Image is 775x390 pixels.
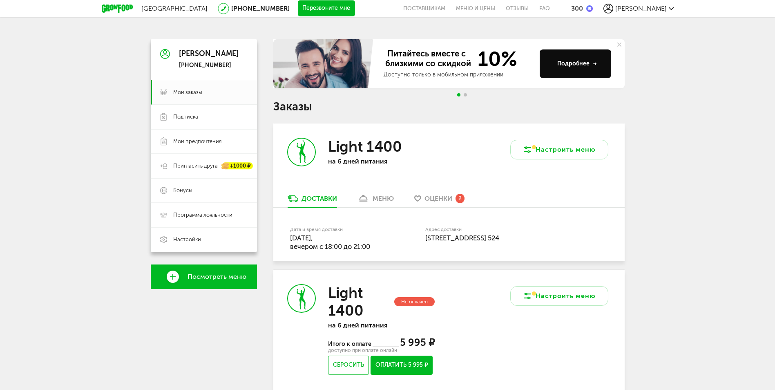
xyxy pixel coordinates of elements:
button: Настроить меню [510,286,608,306]
span: [STREET_ADDRESS] 524 [425,234,499,242]
span: Go to slide 1 [457,93,460,96]
span: Пригласить друга [173,162,218,170]
a: Мои предпочтения [151,129,257,154]
a: Посмотреть меню [151,264,257,289]
h3: Light 1400 [328,284,392,319]
button: Сбросить [328,356,369,375]
button: Подробнее [540,49,611,78]
h3: Light 1400 [328,138,402,155]
div: Доставки [302,195,337,202]
div: +1000 ₽ [222,163,253,170]
span: Подписка [173,113,198,121]
p: на 6 дней питания [328,321,434,329]
span: Мои предпочтения [173,138,221,145]
h1: Заказы [273,101,625,112]
div: [PHONE_NUMBER] [179,62,239,69]
a: Подписка [151,105,257,129]
span: Go to slide 2 [464,93,467,96]
span: 5 995 ₽ [400,336,435,348]
span: Питайтесь вместе с близкими со скидкой [384,49,473,69]
p: на 6 дней питания [328,157,434,165]
a: Мои заказы [151,80,257,105]
span: Мои заказы [173,89,202,96]
span: Оценки [424,195,452,202]
a: Доставки [284,194,341,207]
div: [PERSON_NAME] [179,50,239,58]
button: Оплатить 5 995 ₽ [371,356,432,375]
span: [PERSON_NAME] [615,4,667,12]
label: Дата и время доставки [290,227,384,232]
span: [GEOGRAPHIC_DATA] [141,4,208,12]
div: 2 [456,194,465,203]
a: Программа лояльности [151,203,257,227]
a: Пригласить друга +1000 ₽ [151,154,257,178]
button: Перезвоните мне [298,0,355,17]
div: доступно при оплате онлайн [328,348,434,352]
img: bonus_b.cdccf46.png [586,5,593,12]
div: Не оплачен [394,297,435,307]
a: Бонусы [151,178,257,203]
div: меню [373,195,394,202]
button: Настроить меню [510,140,608,159]
div: 300 [571,4,583,12]
span: Бонусы [173,187,192,194]
label: Адрес доставки [425,227,578,232]
a: меню [353,194,398,207]
div: Доступно только в мобильном приложении [384,71,533,79]
span: Программа лояльности [173,211,232,219]
span: Настройки [173,236,201,243]
span: 10% [473,49,517,69]
a: Настройки [151,227,257,252]
a: Оценки 2 [410,194,469,207]
img: family-banner.579af9d.jpg [273,39,375,88]
span: Посмотреть меню [188,273,246,280]
a: [PHONE_NUMBER] [231,4,290,12]
div: Подробнее [557,60,597,68]
span: [DATE], вечером c 18:00 до 21:00 [290,234,370,251]
span: Итого к оплате [328,341,372,347]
